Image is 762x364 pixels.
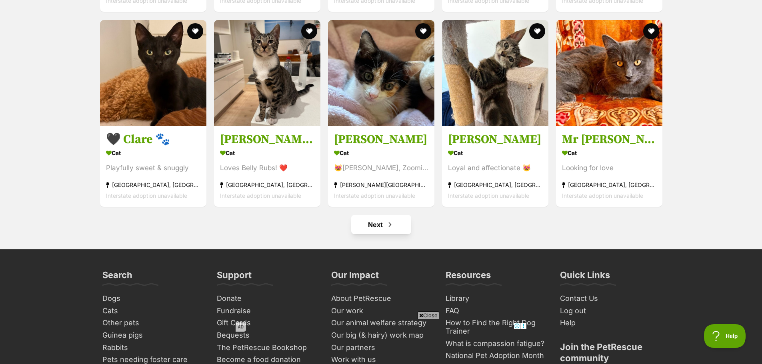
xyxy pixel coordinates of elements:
a: Fundraise [214,305,320,317]
button: favourite [301,23,317,39]
span: Interstate adoption unavailable [106,192,187,199]
div: Playfully sweet & snuggly [106,163,200,173]
a: About PetRescue [328,292,434,305]
a: Rabbits [99,342,206,354]
div: Looking for love [562,163,656,173]
a: Cats [99,305,206,317]
a: Donate [214,292,320,305]
div: [GEOGRAPHIC_DATA], [GEOGRAPHIC_DATA] [562,179,656,190]
div: [PERSON_NAME][GEOGRAPHIC_DATA], [GEOGRAPHIC_DATA] [334,179,428,190]
a: Help [557,317,663,329]
a: Mr [PERSON_NAME] Cat Looking for love [GEOGRAPHIC_DATA], [GEOGRAPHIC_DATA] Interstate adoption un... [556,126,662,207]
a: Log out [557,305,663,317]
a: Guinea pigs [99,329,206,342]
nav: Pagination [99,215,663,234]
a: [PERSON_NAME] Cat 😻[PERSON_NAME], Zoomies Queen👑 [PERSON_NAME][GEOGRAPHIC_DATA], [GEOGRAPHIC_DATA... [328,126,434,207]
h3: 🖤 Clare 🐾 [106,132,200,147]
div: Cat [220,147,314,159]
div: [GEOGRAPHIC_DATA], [GEOGRAPHIC_DATA] [106,179,200,190]
span: Interstate adoption unavailable [562,192,643,199]
a: How to Find the Right Dog Trainer [442,317,549,337]
div: 😻[PERSON_NAME], Zoomies Queen👑 [334,163,428,173]
h3: Search [102,269,132,285]
div: Loyal and affectionate 😻 [448,163,542,173]
img: Andy aka The Andinator [214,20,320,126]
div: Cat [106,147,200,159]
button: favourite [187,23,203,39]
h3: Our Impact [331,269,379,285]
img: Marceline [328,20,434,126]
a: Our animal welfare strategy [328,317,434,329]
a: Our work [328,305,434,317]
div: [GEOGRAPHIC_DATA], [GEOGRAPHIC_DATA] [448,179,542,190]
h3: [PERSON_NAME] aka The Andinator [220,132,314,147]
img: Luke [442,20,548,126]
span: Interstate adoption unavailable [334,192,415,199]
a: Other pets [99,317,206,329]
img: Mr Mittens [556,20,662,126]
img: 🖤 Clare 🐾 [100,20,206,126]
div: Cat [562,147,656,159]
a: [PERSON_NAME] Cat Loyal and affectionate 😻 [GEOGRAPHIC_DATA], [GEOGRAPHIC_DATA] Interstate adopti... [442,126,548,207]
span: AD [236,322,246,332]
button: favourite [529,23,545,39]
a: Library [442,292,549,305]
h3: Quick Links [560,269,610,285]
div: [GEOGRAPHIC_DATA], [GEOGRAPHIC_DATA] [220,179,314,190]
div: Cat [448,147,542,159]
span: Interstate adoption unavailable [448,192,529,199]
a: Contact Us [557,292,663,305]
h3: Resources [446,269,491,285]
a: Gift Cards [214,317,320,329]
iframe: Help Scout Beacon - Open [704,324,746,348]
a: FAQ [442,305,549,317]
h3: [PERSON_NAME] [334,132,428,147]
a: Next page [351,215,411,234]
h3: [PERSON_NAME] [448,132,542,147]
a: Dogs [99,292,206,305]
div: Loves Belly Rubs! ❤️ [220,163,314,173]
div: Cat [334,147,428,159]
button: favourite [643,23,659,39]
button: favourite [415,23,431,39]
h3: Support [217,269,252,285]
a: The PetRescue Bookshop [214,342,320,354]
a: [PERSON_NAME] aka The Andinator Cat Loves Belly Rubs! ❤️ [GEOGRAPHIC_DATA], [GEOGRAPHIC_DATA] Int... [214,126,320,207]
span: Close [418,311,439,319]
span: Interstate adoption unavailable [220,192,301,199]
a: Bequests [214,329,320,342]
h3: Mr [PERSON_NAME] [562,132,656,147]
a: 🖤 Clare 🐾 Cat Playfully sweet & snuggly [GEOGRAPHIC_DATA], [GEOGRAPHIC_DATA] Interstate adoption ... [100,126,206,207]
